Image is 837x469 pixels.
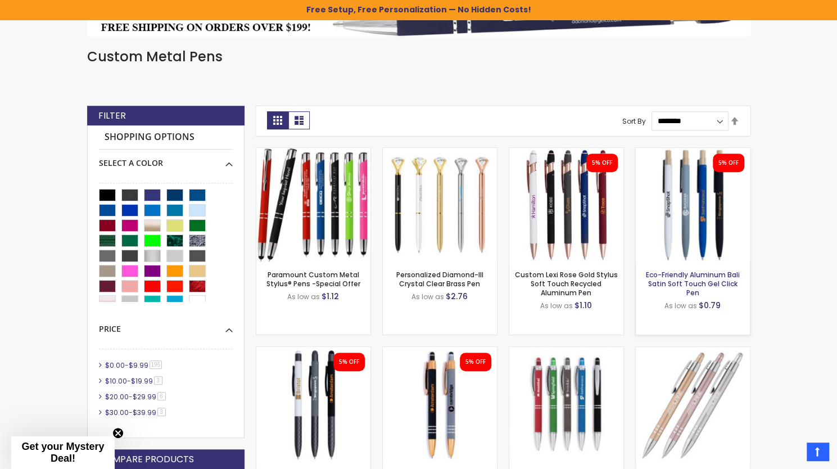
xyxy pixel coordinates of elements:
[11,436,115,469] div: Get your Mystery Deal!Close teaser
[509,347,623,461] img: Promotional Hope Stylus Satin Soft Touch Click Metal Pen
[509,148,623,262] img: Custom Lexi Rose Gold Stylus Soft Touch Recycled Aluminum Pen
[465,358,486,366] div: 5% OFF
[509,346,623,356] a: Promotional Hope Stylus Satin Soft Touch Click Metal Pen
[383,147,497,157] a: Personalized Diamond-III Crystal Clear Brass Pen
[664,301,697,310] span: As low as
[256,346,370,356] a: Custom Recycled Fleetwood Stylus Satin Soft Touch Gel Click Pen
[112,427,124,439] button: Close teaser
[105,408,129,417] span: $30.00
[446,291,468,302] span: $2.76
[646,270,740,297] a: Eco-Friendly Aluminum Bali Satin Soft Touch Gel Click Pen
[636,347,750,461] img: Promo Broadway Stylus Metallic Click Metal Pen
[129,360,148,370] span: $9.99
[592,159,612,167] div: 5% OFF
[157,392,166,400] span: 6
[87,48,750,66] h1: Custom Metal Pens
[622,116,646,125] label: Sort By
[157,408,166,416] span: 3
[636,346,750,356] a: Promo Broadway Stylus Metallic Click Metal Pen
[154,376,162,385] span: 3
[102,392,170,402] a: $20.00-$29.996
[540,301,573,310] span: As low as
[99,150,233,169] div: Select A Color
[131,376,153,386] span: $19.99
[98,110,126,122] strong: Filter
[636,147,750,157] a: Eco-Friendly Aluminum Bali Satin Soft Touch Gel Click Pen
[102,376,166,386] a: $10.00-$19.993
[102,408,170,417] a: $30.00-$39.993
[718,159,739,167] div: 5% OFF
[636,148,750,262] img: Eco-Friendly Aluminum Bali Satin Soft Touch Gel Click Pen
[574,300,592,311] span: $1.10
[339,358,359,366] div: 5% OFF
[509,147,623,157] a: Custom Lexi Rose Gold Stylus Soft Touch Recycled Aluminum Pen
[105,392,129,402] span: $20.00
[256,347,370,461] img: Custom Recycled Fleetwood Stylus Satin Soft Touch Gel Click Pen
[287,292,320,301] span: As low as
[99,125,233,150] strong: Shopping Options
[383,148,497,262] img: Personalized Diamond-III Crystal Clear Brass Pen
[266,270,360,288] a: Paramount Custom Metal Stylus® Pens -Special Offer
[256,147,370,157] a: Paramount Custom Metal Stylus® Pens -Special Offer
[322,291,339,302] span: $1.12
[133,408,156,417] span: $39.99
[699,300,721,311] span: $0.79
[267,111,288,129] strong: Grid
[515,270,618,297] a: Custom Lexi Rose Gold Stylus Soft Touch Recycled Aluminum Pen
[383,347,497,461] img: Personalized Copper Penny Stylus Satin Soft Touch Click Metal Pen
[256,148,370,262] img: Paramount Custom Metal Stylus® Pens -Special Offer
[102,360,166,370] a: $0.00-$9.99195
[396,270,483,288] a: Personalized Diamond-III Crystal Clear Brass Pen
[383,346,497,356] a: Personalized Copper Penny Stylus Satin Soft Touch Click Metal Pen
[21,441,104,464] span: Get your Mystery Deal!
[150,360,162,369] span: 195
[99,315,233,335] div: Price
[133,392,156,402] span: $29.99
[411,292,444,301] span: As low as
[105,360,125,370] span: $0.00
[105,376,127,386] span: $10.00
[98,453,194,466] strong: Compare Products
